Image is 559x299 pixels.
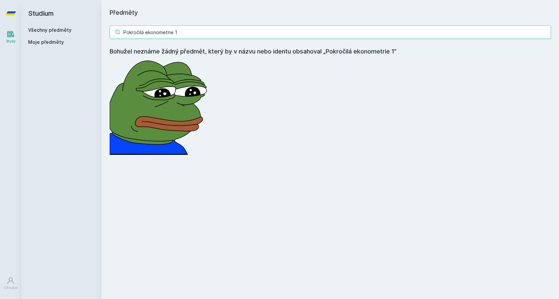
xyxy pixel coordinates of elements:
[4,285,18,290] div: Uživatel
[1,27,20,47] a: Study
[28,39,64,45] span: Moje předměty
[1,273,20,294] a: Uživatel
[110,56,210,155] img: error_picture.png
[110,25,551,39] input: Název nebo ident předmětu…
[110,8,551,17] h1: Předměty
[110,47,551,56] h4: Bohužel neznáme žádný předmět, který by v názvu nebo identu obsahoval „Pokročilá ekonometrie 1”
[6,39,16,44] div: Study
[28,27,72,33] a: Všechny předměty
